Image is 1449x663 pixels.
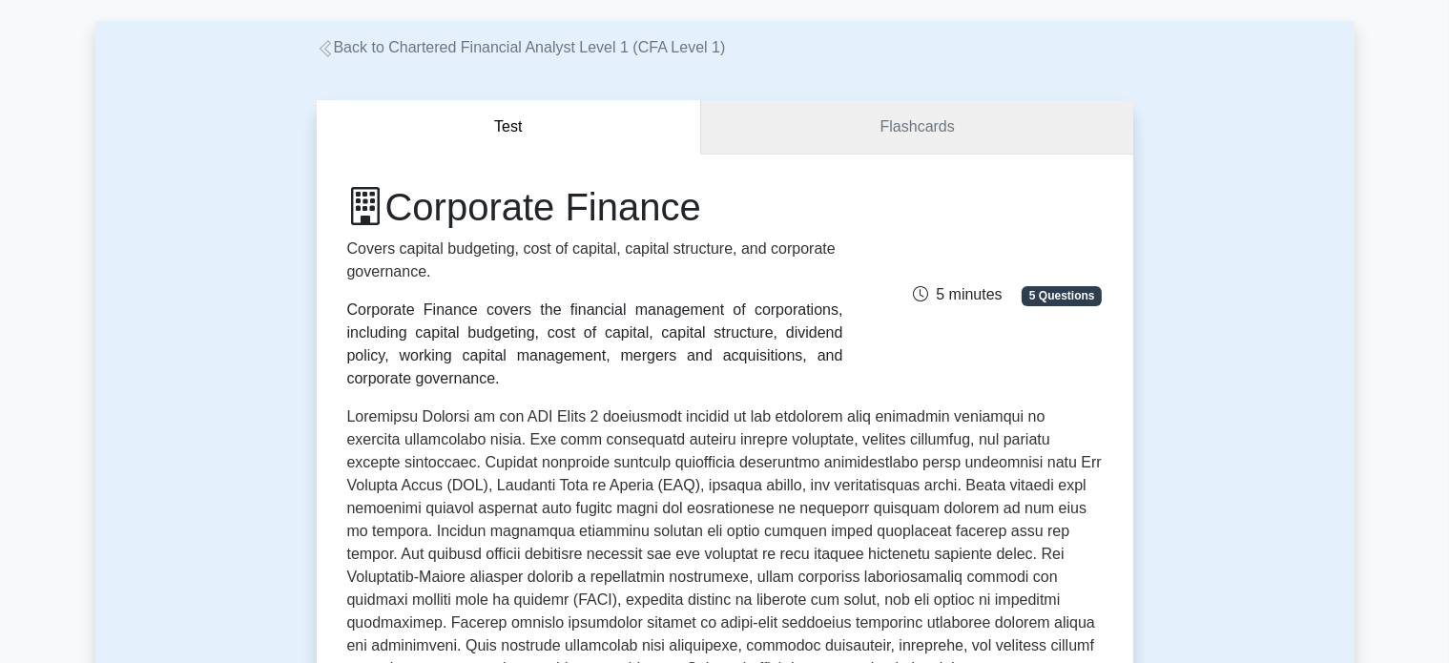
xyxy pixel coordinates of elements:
span: 5 minutes [913,286,1002,302]
span: 5 Questions [1022,286,1102,305]
h1: Corporate Finance [347,184,843,230]
div: Corporate Finance covers the financial management of corporations, including capital budgeting, c... [347,299,843,390]
button: Test [317,100,702,155]
a: Back to Chartered Financial Analyst Level 1 (CFA Level 1) [317,39,726,55]
p: Covers capital budgeting, cost of capital, capital structure, and corporate governance. [347,238,843,283]
a: Flashcards [701,100,1132,155]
